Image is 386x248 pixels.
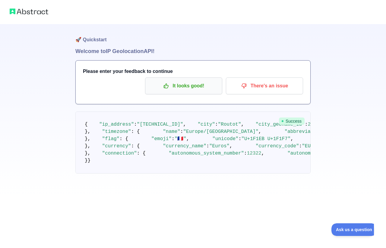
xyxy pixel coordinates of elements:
span: , [261,151,264,156]
span: { [85,122,88,127]
img: Abstract logo [10,7,48,16]
span: "connection" [102,151,137,156]
span: : [134,122,137,127]
span: : [299,143,302,149]
span: : [180,129,183,134]
button: It looks good! [145,77,222,94]
span: "EUR" [302,143,316,149]
h3: Please enter your feedback to continue [83,68,303,75]
span: "city" [198,122,215,127]
p: It looks good! [150,81,218,91]
span: "unicode" [212,136,238,142]
span: : { [137,151,146,156]
span: "abbreviation" [285,129,325,134]
span: 12322 [247,151,261,156]
span: : [305,122,308,127]
span: "currency" [102,143,131,149]
span: , [183,122,186,127]
span: "timezone" [102,129,131,134]
span: "Europe/[GEOGRAPHIC_DATA]" [183,129,258,134]
p: There's an issue [230,81,299,91]
button: There's an issue [226,77,303,94]
span: : [172,136,175,142]
span: Success [279,118,305,125]
span: 2982430 [308,122,328,127]
span: , [186,136,189,142]
span: "emoji" [151,136,172,142]
span: "U+1F1EB U+1F1F7" [241,136,290,142]
span: "city_geoname_id" [256,122,305,127]
span: : { [119,136,128,142]
span: "currency_code" [256,143,299,149]
span: "autonomous_system_organization" [287,151,380,156]
span: , [229,143,233,149]
span: , [291,136,294,142]
span: "🇫🇷" [175,136,186,142]
span: "Euros" [209,143,229,149]
span: : [215,122,218,127]
span: , [241,122,244,127]
span: : [244,151,247,156]
h1: Welcome to IP Geolocation API! [75,47,311,55]
span: "currency_name" [163,143,206,149]
iframe: Toggle Customer Support [331,223,374,236]
span: : [239,136,242,142]
span: "ip_address" [99,122,134,127]
span: "[TECHNICAL_ID]" [137,122,183,127]
span: "name" [163,129,180,134]
span: "flag" [102,136,120,142]
span: : { [131,129,140,134]
span: "Routot" [218,122,241,127]
h1: 🚀 Quickstart [75,24,311,47]
span: "autonomous_system_number" [169,151,244,156]
span: : [206,143,209,149]
span: : { [131,143,140,149]
span: , [258,129,261,134]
